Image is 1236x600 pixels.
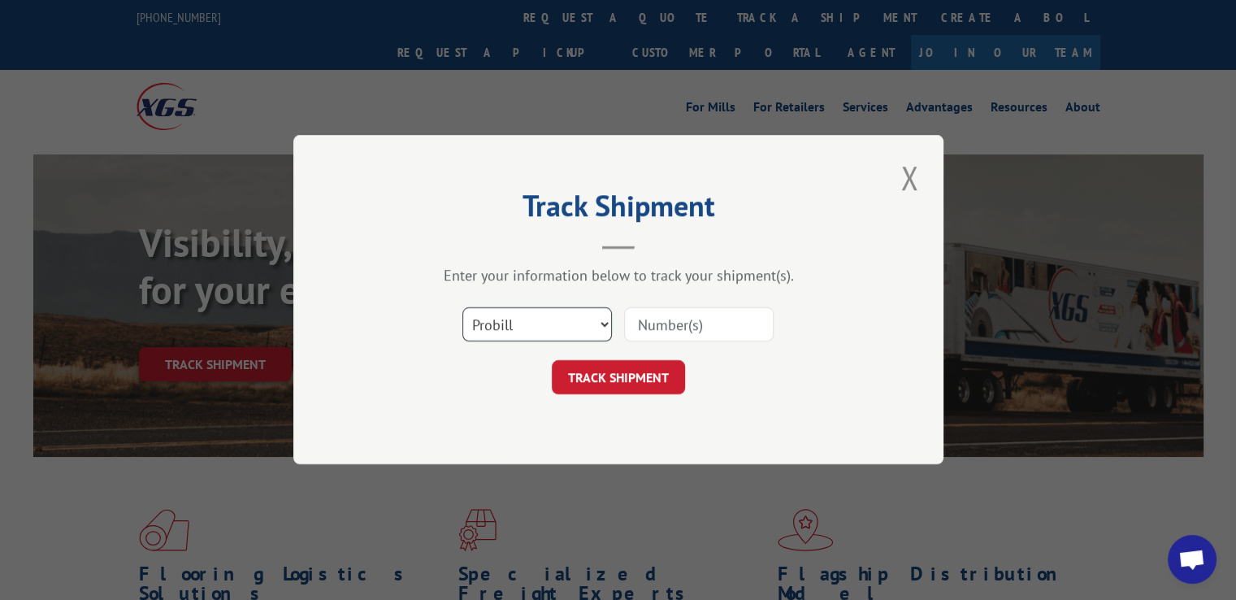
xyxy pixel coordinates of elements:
button: TRACK SHIPMENT [552,361,685,395]
button: Close modal [896,155,923,200]
a: Open chat [1168,535,1216,584]
div: Enter your information below to track your shipment(s). [375,267,862,285]
h2: Track Shipment [375,194,862,225]
input: Number(s) [624,308,774,342]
